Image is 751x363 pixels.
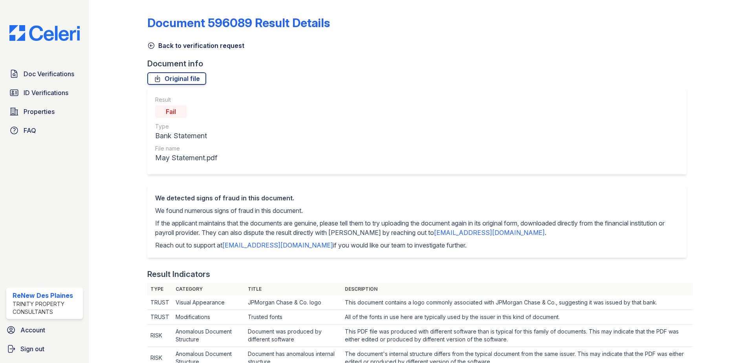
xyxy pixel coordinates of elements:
[24,88,68,97] span: ID Verifications
[245,283,342,295] th: Title
[342,283,693,295] th: Description
[245,324,342,347] td: Document was produced by different software
[155,130,217,141] div: Bank Statement
[155,193,679,203] div: We detected signs of fraud in this document.
[172,283,245,295] th: Category
[155,96,217,104] div: Result
[245,295,342,310] td: JPMorgan Chase & Co. logo
[3,25,86,41] img: CE_Logo_Blue-a8612792a0a2168367f1c8372b55b34899dd931a85d93a1a3d3e32e68fde9ad4.png
[155,145,217,152] div: File name
[147,269,210,280] div: Result Indicators
[24,126,36,135] span: FAQ
[545,229,546,236] span: .
[13,291,80,300] div: ReNew Des Plaines
[6,85,83,101] a: ID Verifications
[6,104,83,119] a: Properties
[3,341,86,357] a: Sign out
[147,283,172,295] th: Type
[155,218,679,237] p: If the applicant maintains that the documents are genuine, please tell them to try uploading the ...
[147,41,244,50] a: Back to verification request
[6,123,83,138] a: FAQ
[3,322,86,338] a: Account
[6,66,83,82] a: Doc Verifications
[434,229,545,236] a: [EMAIL_ADDRESS][DOMAIN_NAME]
[147,324,172,347] td: RISK
[20,325,45,335] span: Account
[147,72,206,85] a: Original file
[155,240,679,250] p: Reach out to support at if you would like our team to investigate further.
[342,295,693,310] td: This document contains a logo commonly associated with JPMorgan Chase & Co., suggesting it was is...
[155,105,187,118] div: Fail
[13,300,80,316] div: Trinity Property Consultants
[20,344,44,354] span: Sign out
[222,241,333,249] a: [EMAIL_ADDRESS][DOMAIN_NAME]
[172,310,245,324] td: Modifications
[172,295,245,310] td: Visual Appearance
[155,152,217,163] div: May Statement.pdf
[342,310,693,324] td: All of the fonts in use here are typically used by the issuer in this kind of document.
[342,324,693,347] td: This PDF file was produced with different software than is typical for this family of documents. ...
[24,69,74,79] span: Doc Verifications
[172,324,245,347] td: Anomalous Document Structure
[155,206,679,215] p: We found numerous signs of fraud in this document.
[245,310,342,324] td: Trusted fonts
[147,310,172,324] td: TRUST
[147,16,330,30] a: Document 596089 Result Details
[155,123,217,130] div: Type
[147,58,693,69] div: Document info
[147,295,172,310] td: TRUST
[24,107,55,116] span: Properties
